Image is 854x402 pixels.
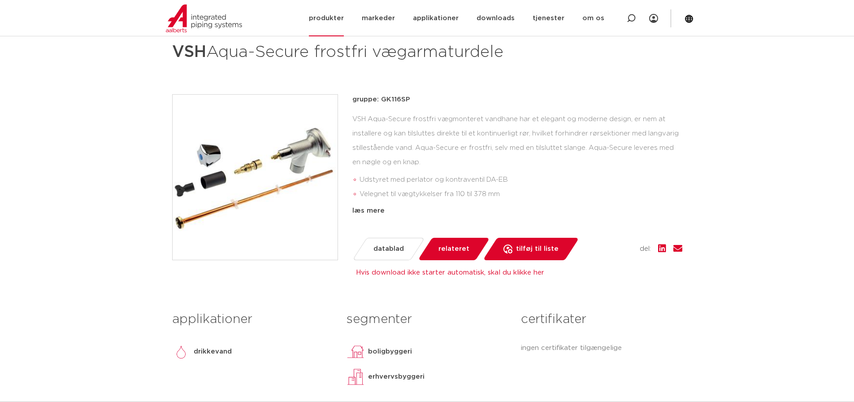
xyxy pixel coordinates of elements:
[373,245,404,252] font: datablad
[362,15,395,22] font: markeder
[347,313,412,326] font: segmenter
[352,116,679,166] font: VSH Aqua-Secure frostfri vægmonteret vandhane har et elegant og moderne design, er nem at install...
[533,15,564,22] font: tjenester
[173,95,338,260] img: Produktbillede af dele til VSH Aqua-Secure frostfri vægarmatur
[352,207,385,214] font: læs mere
[347,368,364,386] img: erhvervsbyggeri
[347,343,364,361] img: boligbyggeri
[309,15,344,22] font: produkter
[413,15,459,22] font: applikationer
[521,345,622,351] font: ingen certifikater tilgængelige
[172,313,252,326] font: applikationer
[582,15,604,22] font: om os
[368,348,412,355] font: boligbyggeri
[352,96,410,103] font: gruppe: GK116SP
[352,238,425,260] a: datablad
[172,343,190,361] img: drikkevand
[521,313,586,326] font: certifikater
[516,245,559,252] font: tilføj til liste
[640,245,651,252] font: del:
[438,245,469,252] font: relateret
[172,44,206,60] font: VSH
[360,176,508,183] font: Udstyret med perlator og kontraventil DA-EB
[368,373,425,380] font: erhvervsbyggeri
[417,238,490,260] a: relateret
[194,348,232,355] font: drikkevand
[206,44,503,60] font: Aqua-Secure frostfri vægarmaturdele
[477,15,515,22] font: downloads
[360,191,500,197] font: Velegnet til vægtykkelser fra 110 til 378 mm
[356,269,544,276] a: Hvis download ikke starter automatisk, skal du klikke her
